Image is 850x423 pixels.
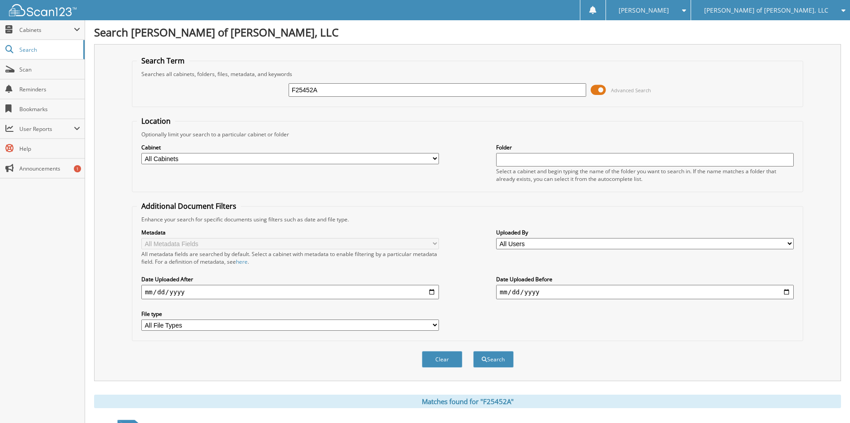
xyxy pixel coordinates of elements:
label: Folder [496,144,794,151]
span: Cabinets [19,26,74,34]
span: Bookmarks [19,105,80,113]
label: Date Uploaded After [141,275,439,283]
div: Enhance your search for specific documents using filters such as date and file type. [137,216,798,223]
span: Announcements [19,165,80,172]
legend: Search Term [137,56,189,66]
button: Search [473,351,514,368]
div: All metadata fields are searched by default. Select a cabinet with metadata to enable filtering b... [141,250,439,265]
span: Reminders [19,85,80,93]
input: start [141,285,439,299]
a: here [236,258,248,265]
h1: Search [PERSON_NAME] of [PERSON_NAME], LLC [94,25,841,40]
div: Optionally limit your search to a particular cabinet or folder [137,130,798,138]
span: Scan [19,66,80,73]
legend: Location [137,116,175,126]
div: Matches found for "F25452A" [94,395,841,408]
label: Metadata [141,229,439,236]
img: scan123-logo-white.svg [9,4,77,16]
span: Search [19,46,79,54]
div: Searches all cabinets, folders, files, metadata, and keywords [137,70,798,78]
label: Date Uploaded Before [496,275,794,283]
span: Advanced Search [611,87,651,94]
label: Cabinet [141,144,439,151]
label: File type [141,310,439,318]
span: [PERSON_NAME] of [PERSON_NAME], LLC [704,8,828,13]
span: User Reports [19,125,74,133]
span: [PERSON_NAME] [619,8,669,13]
label: Uploaded By [496,229,794,236]
button: Clear [422,351,462,368]
legend: Additional Document Filters [137,201,241,211]
div: Select a cabinet and begin typing the name of the folder you want to search in. If the name match... [496,167,794,183]
div: 1 [74,165,81,172]
input: end [496,285,794,299]
span: Help [19,145,80,153]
